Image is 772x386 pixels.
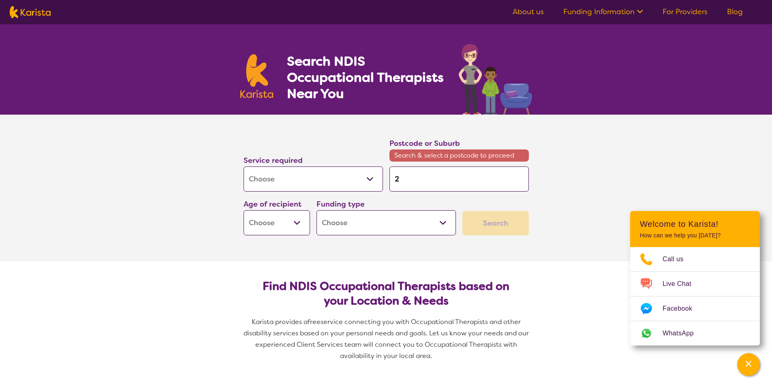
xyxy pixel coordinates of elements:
span: WhatsApp [663,327,704,339]
button: Channel Menu [737,353,760,376]
h2: Welcome to Karista! [640,219,750,229]
a: About us [513,7,544,17]
h1: Search NDIS Occupational Therapists Near You [287,53,445,102]
div: Channel Menu [630,211,760,345]
img: Karista logo [240,54,274,98]
img: Karista logo [10,6,51,18]
span: Facebook [663,303,702,315]
label: Postcode or Suburb [389,139,460,148]
span: Search & select a postcode to proceed [389,149,529,162]
h2: Find NDIS Occupational Therapists based on your Location & Needs [250,279,522,308]
p: How can we help you [DATE]? [640,232,750,239]
span: free [308,318,321,326]
a: Web link opens in a new tab. [630,321,760,345]
span: Live Chat [663,278,701,290]
label: Age of recipient [244,199,302,209]
span: Karista provides a [252,318,308,326]
input: Type [389,166,529,192]
span: service connecting you with Occupational Therapists and other disability services based on your p... [244,318,530,360]
a: Blog [727,7,743,17]
label: Funding type [316,199,365,209]
ul: Choose channel [630,247,760,345]
a: For Providers [663,7,708,17]
a: Funding Information [563,7,643,17]
span: Call us [663,253,693,265]
img: occupational-therapy [459,44,532,115]
label: Service required [244,156,303,165]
